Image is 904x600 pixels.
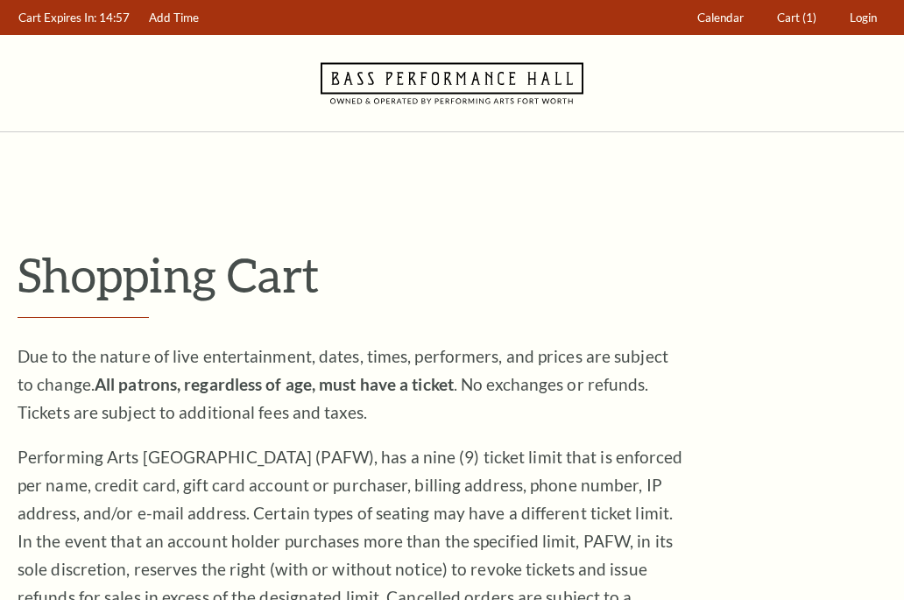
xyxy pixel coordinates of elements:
span: Calendar [697,11,744,25]
span: Cart Expires In: [18,11,96,25]
span: (1) [802,11,816,25]
span: Login [850,11,877,25]
strong: All patrons, regardless of age, must have a ticket [95,374,454,394]
span: Due to the nature of live entertainment, dates, times, performers, and prices are subject to chan... [18,346,668,422]
a: Calendar [689,1,752,35]
p: Shopping Cart [18,246,886,303]
a: Login [842,1,886,35]
a: Add Time [141,1,208,35]
span: 14:57 [99,11,130,25]
span: Cart [777,11,800,25]
a: Cart (1) [769,1,825,35]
